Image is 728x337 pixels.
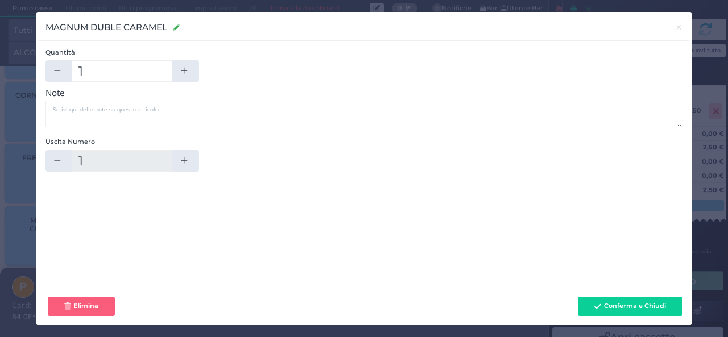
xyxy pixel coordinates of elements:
[675,21,682,34] span: ×
[45,88,682,98] h3: Note
[45,21,167,34] h3: MAGNUM DUBLE CARAMEL
[45,48,198,57] label: Quantità
[45,137,198,147] label: Uscita Numero
[669,15,689,40] button: Chiudi
[578,297,682,316] button: Conferma e Chiudi
[48,297,115,316] button: Elimina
